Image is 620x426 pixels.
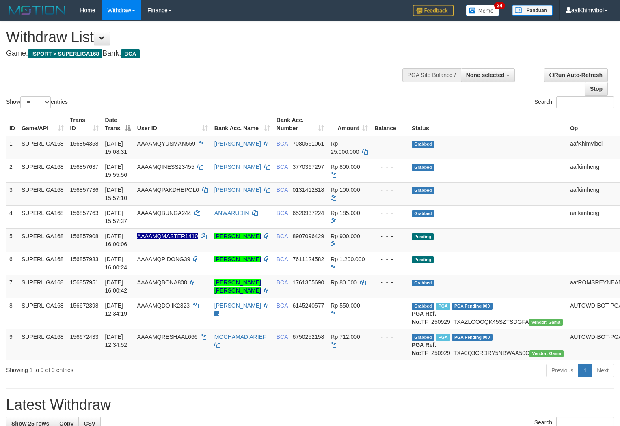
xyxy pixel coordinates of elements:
[466,72,505,78] span: None selected
[70,210,99,216] span: 156857763
[292,210,324,216] span: Copy 6520937224 to clipboard
[18,182,67,205] td: SUPERLIGA168
[6,49,405,58] h4: Game: Bank:
[412,303,434,310] span: Grabbed
[137,140,195,147] span: AAAAMQYUSMAN559
[408,113,567,136] th: Status
[214,256,261,262] a: [PERSON_NAME]
[214,210,249,216] a: ANWARUDIN
[277,333,288,340] span: BCA
[20,96,51,108] select: Showentries
[6,298,18,329] td: 8
[436,334,450,341] span: Marked by aafsoycanthlai
[331,333,360,340] span: Rp 712.000
[578,364,592,377] a: 1
[18,275,67,298] td: SUPERLIGA168
[452,334,493,341] span: PGA Pending
[6,252,18,275] td: 6
[6,96,68,108] label: Show entries
[6,182,18,205] td: 3
[331,187,360,193] span: Rp 100.000
[70,233,99,239] span: 156857908
[277,256,288,262] span: BCA
[18,205,67,228] td: SUPERLIGA168
[374,232,405,240] div: - - -
[331,164,360,170] span: Rp 800.000
[137,302,190,309] span: AAAAMQDOIIK2323
[18,136,67,159] td: SUPERLIGA168
[273,113,328,136] th: Bank Acc. Number: activate to sort column ascending
[544,68,608,82] a: Run Auto-Refresh
[28,49,102,58] span: ISPORT > SUPERLIGA168
[374,301,405,310] div: - - -
[374,140,405,148] div: - - -
[214,140,261,147] a: [PERSON_NAME]
[374,186,405,194] div: - - -
[413,5,454,16] img: Feedback.jpg
[452,303,493,310] span: PGA Pending
[331,256,365,262] span: Rp 1.200.000
[214,302,261,309] a: [PERSON_NAME]
[18,228,67,252] td: SUPERLIGA168
[277,233,288,239] span: BCA
[292,187,324,193] span: Copy 0131412818 to clipboard
[105,140,127,155] span: [DATE] 15:08:31
[102,113,134,136] th: Date Trans.: activate to sort column descending
[105,233,127,247] span: [DATE] 16:00:06
[331,233,360,239] span: Rp 900.000
[408,298,567,329] td: TF_250929_TXAZLOOOQK45SZTSDGFA
[408,329,567,360] td: TF_250929_TXA0Q3CRDRY5NBWAA50C
[214,164,261,170] a: [PERSON_NAME]
[374,209,405,217] div: - - -
[70,164,99,170] span: 156857637
[374,255,405,263] div: - - -
[277,210,288,216] span: BCA
[292,164,324,170] span: Copy 3770367297 to clipboard
[214,333,266,340] a: MOCHAMAD ARIEF
[412,233,434,240] span: Pending
[67,113,102,136] th: Trans ID: activate to sort column ascending
[529,319,563,326] span: Vendor URL: https://trx31.1velocity.biz
[6,136,18,159] td: 1
[105,210,127,224] span: [DATE] 15:57:37
[466,5,500,16] img: Button%20Memo.svg
[214,187,261,193] a: [PERSON_NAME]
[18,113,67,136] th: Game/API: activate to sort column ascending
[137,256,190,262] span: AAAAMQPIDONG39
[412,141,434,148] span: Grabbed
[105,302,127,317] span: [DATE] 12:34:19
[277,164,288,170] span: BCA
[105,187,127,201] span: [DATE] 15:57:10
[70,333,99,340] span: 156672433
[556,96,614,108] input: Search:
[134,113,211,136] th: User ID: activate to sort column ascending
[137,210,191,216] span: AAAAMQBUNGA244
[18,329,67,360] td: SUPERLIGA168
[292,333,324,340] span: Copy 6750252158 to clipboard
[412,334,434,341] span: Grabbed
[374,333,405,341] div: - - -
[121,49,139,58] span: BCA
[6,363,252,374] div: Showing 1 to 9 of 9 entries
[292,256,324,262] span: Copy 7611124582 to clipboard
[137,333,198,340] span: AAAAMQRESHAAL666
[214,279,261,294] a: [PERSON_NAME] [PERSON_NAME]
[6,228,18,252] td: 5
[277,279,288,286] span: BCA
[137,187,199,193] span: AAAAMQPAKDHEPOL0
[292,233,324,239] span: Copy 8907096429 to clipboard
[70,140,99,147] span: 156854358
[70,187,99,193] span: 156857736
[18,252,67,275] td: SUPERLIGA168
[412,210,434,217] span: Grabbed
[327,113,371,136] th: Amount: activate to sort column ascending
[18,298,67,329] td: SUPERLIGA168
[105,164,127,178] span: [DATE] 15:55:56
[137,233,198,239] span: Nama rekening ada tanda titik/strip, harap diedit
[6,275,18,298] td: 7
[412,342,436,356] b: PGA Ref. No:
[331,279,357,286] span: Rp 80.000
[494,2,505,9] span: 34
[371,113,408,136] th: Balance
[6,113,18,136] th: ID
